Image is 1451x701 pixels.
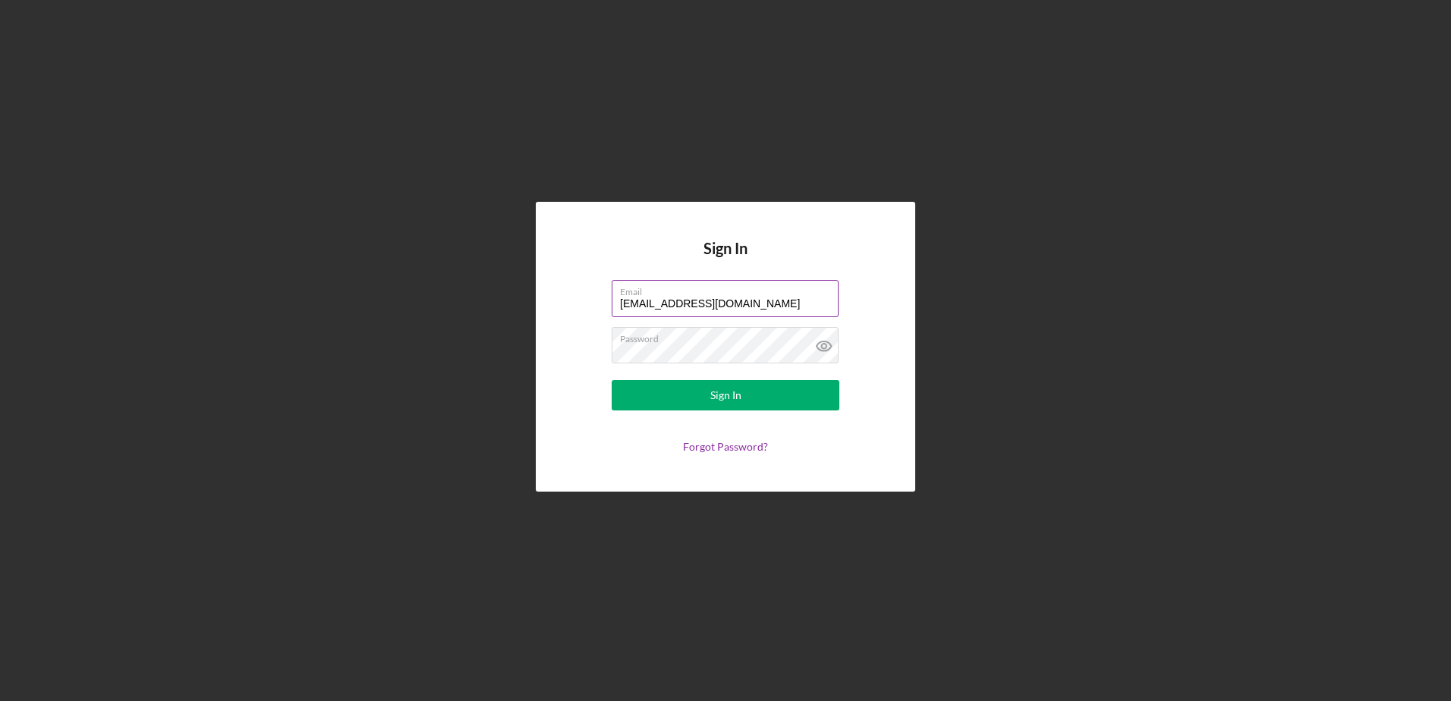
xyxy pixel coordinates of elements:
[703,240,748,280] h4: Sign In
[620,281,839,297] label: Email
[683,440,768,453] a: Forgot Password?
[612,380,839,410] button: Sign In
[620,328,839,344] label: Password
[710,380,741,410] div: Sign In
